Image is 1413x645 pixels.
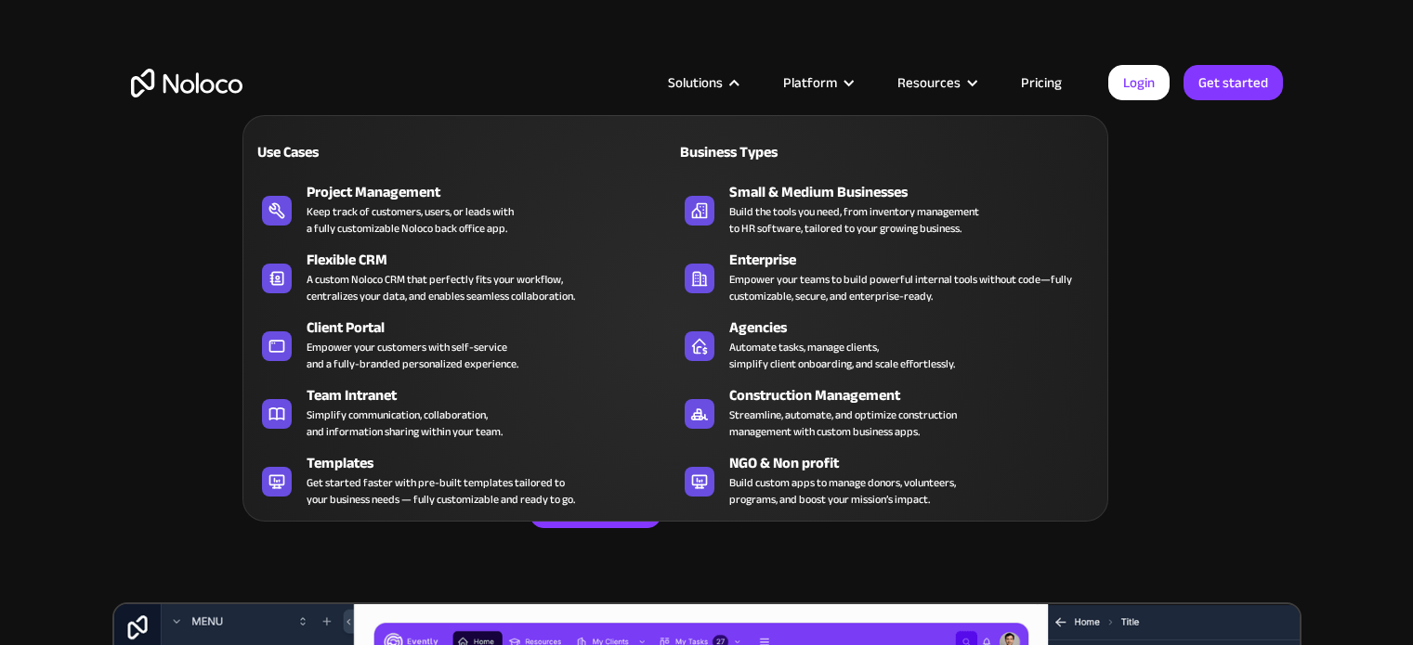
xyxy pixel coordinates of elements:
div: Flexible CRM [307,249,684,271]
a: Small & Medium BusinessesBuild the tools you need, from inventory managementto HR software, tailo... [675,177,1098,240]
div: A custom Noloco CRM that perfectly fits your workflow, centralizes your data, and enables seamles... [307,271,575,304]
a: Flexible CRMA custom Noloco CRM that perfectly fits your workflow,centralizes your data, and enab... [253,245,675,308]
a: EnterpriseEmpower your teams to build powerful internal tools without code—fully customizable, se... [675,245,1098,308]
div: Project Management [307,181,684,203]
div: Resources [897,71,961,95]
nav: Solutions [242,89,1108,522]
a: Construction ManagementStreamline, automate, and optimize constructionmanagement with custom busi... [675,381,1098,444]
a: AgenciesAutomate tasks, manage clients,simplify client onboarding, and scale effortlessly. [675,313,1098,376]
div: Simplify communication, collaboration, and information sharing within your team. [307,406,503,440]
div: Streamline, automate, and optimize construction management with custom business apps. [729,406,957,440]
div: NGO & Non profit [729,452,1106,474]
a: Pricing [998,71,1085,95]
div: Small & Medium Businesses [729,181,1106,203]
a: Use Cases [253,130,675,173]
h2: Business Apps for Teams [131,191,1283,340]
div: Enterprise [729,249,1106,271]
div: Automate tasks, manage clients, simplify client onboarding, and scale effortlessly. [729,339,955,372]
div: Empower your teams to build powerful internal tools without code—fully customizable, secure, and ... [729,271,1089,304]
div: Platform [783,71,837,95]
a: TemplatesGet started faster with pre-built templates tailored toyour business needs — fully custo... [253,448,675,511]
div: Build the tools you need, from inventory management to HR software, tailored to your growing busi... [729,203,979,237]
div: Agencies [729,316,1106,339]
a: Client PortalEmpower your customers with self-serviceand a fully-branded personalized experience. [253,313,675,376]
a: Project ManagementKeep track of customers, users, or leads witha fully customizable Noloco back o... [253,177,675,240]
div: Platform [760,71,874,95]
div: Empower your customers with self-service and a fully-branded personalized experience. [307,339,518,372]
div: Use Cases [253,141,456,163]
div: Business Types [675,141,879,163]
div: Construction Management [729,384,1106,406]
a: home [131,69,242,97]
a: NGO & Non profitBuild custom apps to manage donors, volunteers,programs, and boost your mission’s... [675,448,1098,511]
div: Solutions [668,71,723,95]
div: Keep track of customers, users, or leads with a fully customizable Noloco back office app. [307,203,514,237]
a: Get started [1184,65,1283,100]
div: Build custom apps to manage donors, volunteers, programs, and boost your mission’s impact. [729,474,956,508]
div: Get started faster with pre-built templates tailored to your business needs — fully customizable ... [307,474,575,508]
a: Login [1108,65,1170,100]
a: Business Types [675,130,1098,173]
div: Templates [307,452,684,474]
div: Solutions [645,71,760,95]
a: Team IntranetSimplify communication, collaboration,and information sharing within your team. [253,381,675,444]
div: Resources [874,71,998,95]
div: Client Portal [307,316,684,339]
div: Team Intranet [307,384,684,406]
